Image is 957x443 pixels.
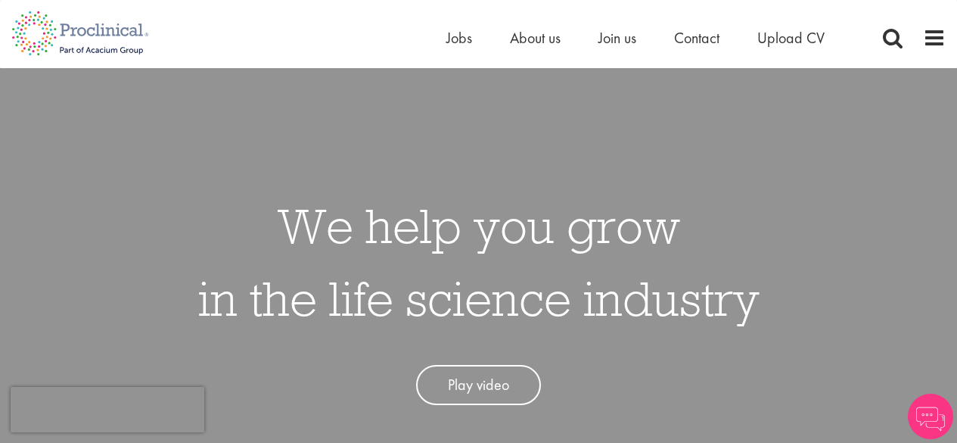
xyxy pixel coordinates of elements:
[198,189,760,335] h1: We help you grow in the life science industry
[674,28,719,48] a: Contact
[598,28,636,48] a: Join us
[757,28,825,48] a: Upload CV
[510,28,561,48] a: About us
[446,28,472,48] a: Jobs
[908,394,953,439] img: Chatbot
[416,365,541,405] a: Play video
